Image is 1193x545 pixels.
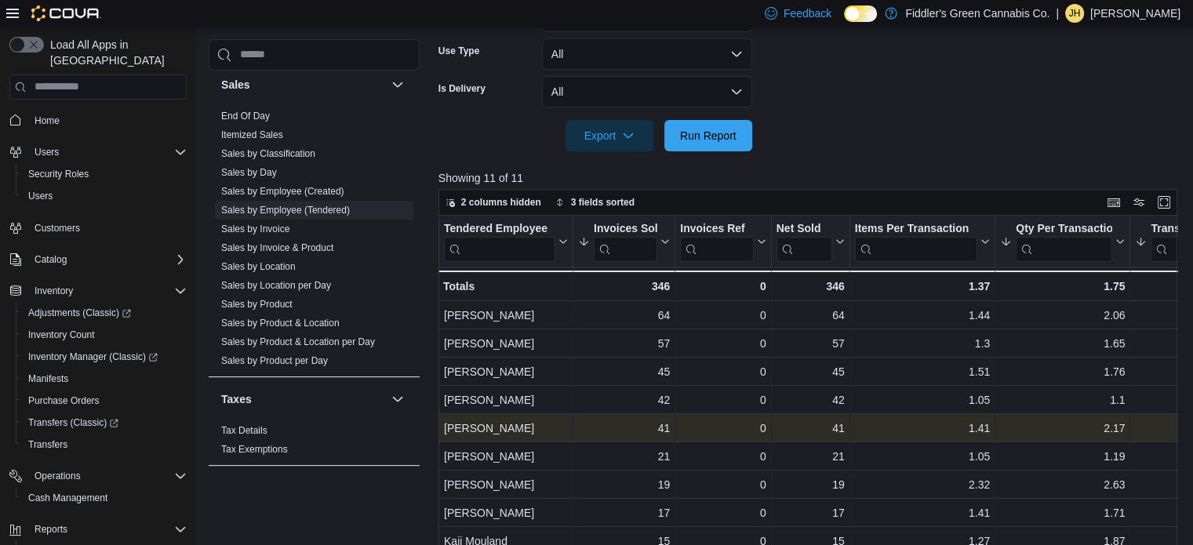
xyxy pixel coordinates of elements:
[22,489,187,507] span: Cash Management
[22,303,137,322] a: Adjustments (Classic)
[1000,503,1125,522] div: 1.71
[1000,391,1125,409] div: 1.1
[578,419,670,438] div: 41
[680,128,737,144] span: Run Report
[1104,193,1123,212] button: Keyboard shortcuts
[844,5,877,22] input: Dark Mode
[3,465,193,487] button: Operations
[22,325,187,344] span: Inventory Count
[221,167,277,178] a: Sales by Day
[28,307,131,319] span: Adjustments (Classic)
[22,303,187,322] span: Adjustments (Classic)
[221,223,289,234] a: Sales by Invoice
[854,277,990,296] div: 1.37
[578,503,670,522] div: 17
[28,492,107,504] span: Cash Management
[28,329,95,341] span: Inventory Count
[777,419,845,438] div: 41
[22,391,187,410] span: Purchase Orders
[221,444,288,455] a: Tax Exemptions
[22,369,75,388] a: Manifests
[777,447,845,466] div: 21
[22,413,125,432] a: Transfers (Classic)
[221,318,340,329] a: Sales by Product & Location
[444,306,568,325] div: [PERSON_NAME]
[777,391,845,409] div: 42
[594,221,657,236] div: Invoices Sold
[1155,193,1173,212] button: Enter fullscreen
[680,334,766,353] div: 0
[35,470,81,482] span: Operations
[221,354,328,367] span: Sales by Product per Day
[221,77,385,93] button: Sales
[221,355,328,366] a: Sales by Product per Day
[438,170,1185,186] p: Showing 11 of 11
[28,111,187,130] span: Home
[28,143,65,162] button: Users
[855,447,991,466] div: 1.05
[680,221,766,261] button: Invoices Ref
[221,279,331,292] span: Sales by Location per Day
[855,475,991,494] div: 2.32
[578,391,670,409] div: 42
[221,425,267,436] a: Tax Details
[221,260,296,273] span: Sales by Location
[578,447,670,466] div: 21
[1065,4,1084,23] div: Joel Herrington
[209,107,420,376] div: Sales
[35,285,73,297] span: Inventory
[444,221,555,236] div: Tendered Employee
[16,390,193,412] button: Purchase Orders
[28,394,100,407] span: Purchase Orders
[1000,277,1125,296] div: 1.75
[1056,4,1059,23] p: |
[35,523,67,536] span: Reports
[905,4,1049,23] p: Fiddler's Green Cannabis Co.
[221,336,375,348] span: Sales by Product & Location per Day
[221,336,375,347] a: Sales by Product & Location per Day
[575,120,644,151] span: Export
[31,5,101,21] img: Cova
[1090,4,1180,23] p: [PERSON_NAME]
[1016,221,1112,261] div: Qty Per Transaction
[1129,193,1148,212] button: Display options
[444,419,568,438] div: [PERSON_NAME]
[28,467,87,485] button: Operations
[22,413,187,432] span: Transfers (Classic)
[855,391,991,409] div: 1.05
[221,223,289,235] span: Sales by Invoice
[680,419,766,438] div: 0
[44,37,187,68] span: Load All Apps in [GEOGRAPHIC_DATA]
[221,77,250,93] h3: Sales
[566,120,653,151] button: Export
[444,362,568,381] div: [PERSON_NAME]
[3,280,193,302] button: Inventory
[1000,447,1125,466] div: 1.19
[35,222,80,234] span: Customers
[444,221,568,261] button: Tendered Employee
[221,129,283,141] span: Itemized Sales
[16,368,193,390] button: Manifests
[776,221,831,261] div: Net Sold
[844,22,845,23] span: Dark Mode
[221,443,288,456] span: Tax Exemptions
[777,475,845,494] div: 19
[438,82,486,95] label: Is Delivery
[221,148,315,159] a: Sales by Classification
[22,325,101,344] a: Inventory Count
[680,503,766,522] div: 0
[776,277,844,296] div: 346
[3,249,193,271] button: Catalog
[221,110,270,122] span: End Of Day
[28,218,187,238] span: Customers
[855,503,991,522] div: 1.41
[35,114,60,127] span: Home
[578,306,670,325] div: 64
[28,219,86,238] a: Customers
[855,419,991,438] div: 1.41
[221,391,385,407] button: Taxes
[221,391,252,407] h3: Taxes
[28,111,66,130] a: Home
[542,38,752,70] button: All
[1000,419,1125,438] div: 2.17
